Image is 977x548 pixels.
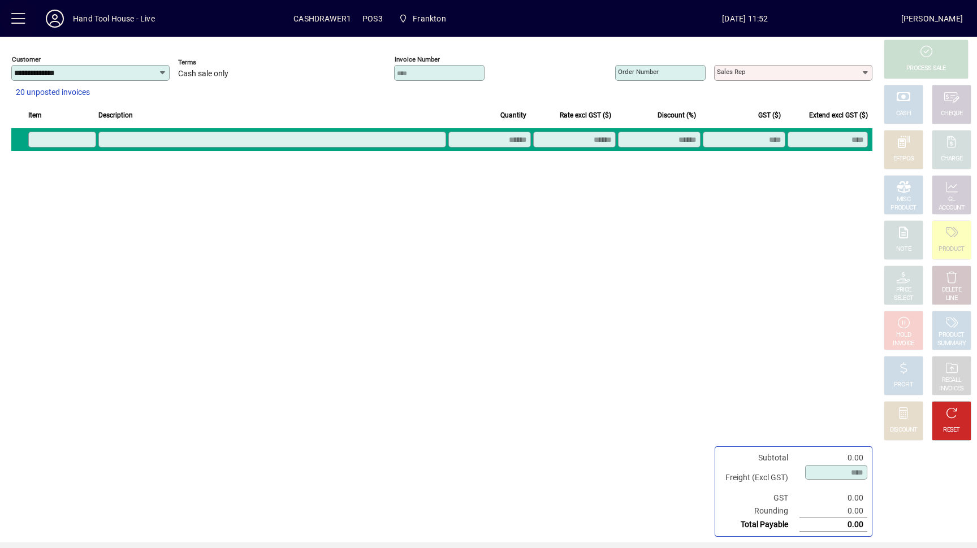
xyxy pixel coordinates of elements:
div: HOLD [896,331,911,340]
span: Item [28,109,42,121]
mat-label: Sales rep [717,68,745,76]
div: Hand Tool House - Live [73,10,155,28]
span: Discount (%) [658,109,696,121]
span: POS3 [362,10,383,28]
td: 0.00 [799,504,867,518]
button: 20 unposted invoices [11,82,94,103]
span: CASHDRAWER1 [293,10,351,28]
div: [PERSON_NAME] [901,10,963,28]
div: DISCOUNT [890,426,917,434]
div: PRODUCT [939,245,964,254]
span: Terms [178,59,246,66]
div: RESET [943,426,960,434]
div: PROCESS SALE [906,64,946,73]
td: 0.00 [799,518,867,532]
div: SUMMARY [937,340,966,348]
div: DELETE [942,286,961,294]
mat-label: Customer [12,55,41,63]
span: Extend excl GST ($) [809,109,868,121]
div: PRODUCT [890,204,916,212]
span: Description [98,109,133,121]
span: Frankton [413,10,446,28]
td: 0.00 [799,451,867,464]
div: LINE [946,294,957,303]
span: Rate excl GST ($) [560,109,611,121]
button: Profile [37,8,73,29]
span: [DATE] 11:52 [589,10,901,28]
span: Cash sale only [178,69,228,79]
div: GL [948,195,956,204]
div: SELECT [894,294,914,303]
td: Freight (Excl GST) [720,464,799,492]
td: GST [720,492,799,504]
td: Total Payable [720,518,799,532]
td: Subtotal [720,451,799,464]
span: Frankton [394,8,451,29]
div: INVOICE [893,340,914,348]
mat-label: Invoice number [395,55,440,63]
div: CHEQUE [941,110,962,118]
div: NOTE [896,245,911,254]
div: RECALL [942,376,962,385]
div: INVOICES [939,385,963,393]
span: Quantity [500,109,526,121]
span: GST ($) [758,109,781,121]
div: PRODUCT [939,331,964,340]
div: EFTPOS [893,155,914,163]
div: PRICE [896,286,911,294]
td: 0.00 [799,492,867,504]
div: CASH [896,110,911,118]
div: MISC [897,195,910,204]
div: ACCOUNT [939,204,965,212]
span: 20 unposted invoices [16,86,90,98]
mat-label: Order number [618,68,659,76]
div: CHARGE [941,155,963,163]
div: PROFIT [894,381,913,389]
td: Rounding [720,504,799,518]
